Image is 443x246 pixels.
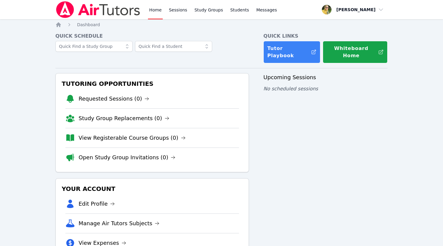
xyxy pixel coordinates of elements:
[79,114,169,123] a: Study Group Replacements (0)
[79,200,115,208] a: Edit Profile
[55,1,141,18] img: Air Tutors
[61,183,244,194] h3: Your Account
[77,22,100,28] a: Dashboard
[256,7,277,13] span: Messages
[55,33,249,40] h4: Quick Schedule
[263,41,320,63] a: Tutor Playbook
[135,41,212,52] input: Quick Find a Student
[61,78,244,89] h3: Tutoring Opportunities
[55,41,133,52] input: Quick Find a Study Group
[55,22,388,28] nav: Breadcrumb
[79,134,186,142] a: View Registerable Course Groups (0)
[263,73,388,82] h3: Upcoming Sessions
[79,219,160,228] a: Manage Air Tutors Subjects
[79,153,176,162] a: Open Study Group Invitations (0)
[263,86,318,92] span: No scheduled sessions
[77,22,100,27] span: Dashboard
[79,95,149,103] a: Requested Sessions (0)
[263,33,388,40] h4: Quick Links
[323,41,388,63] button: Whiteboard Home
